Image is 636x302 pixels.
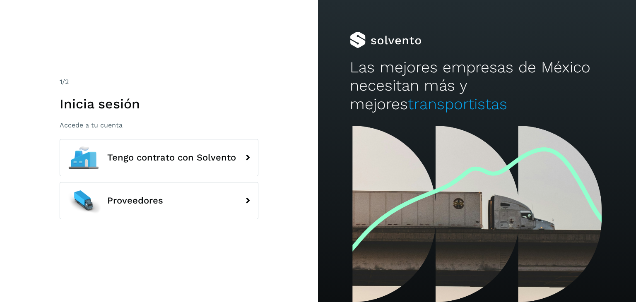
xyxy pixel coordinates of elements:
div: /2 [60,77,258,87]
span: transportistas [408,95,507,113]
p: Accede a tu cuenta [60,121,258,129]
button: Tengo contrato con Solvento [60,139,258,176]
h2: Las mejores empresas de México necesitan más y mejores [350,58,604,113]
h1: Inicia sesión [60,96,258,112]
span: 1 [60,78,62,86]
span: Tengo contrato con Solvento [107,153,236,163]
span: Proveedores [107,196,163,206]
button: Proveedores [60,182,258,219]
